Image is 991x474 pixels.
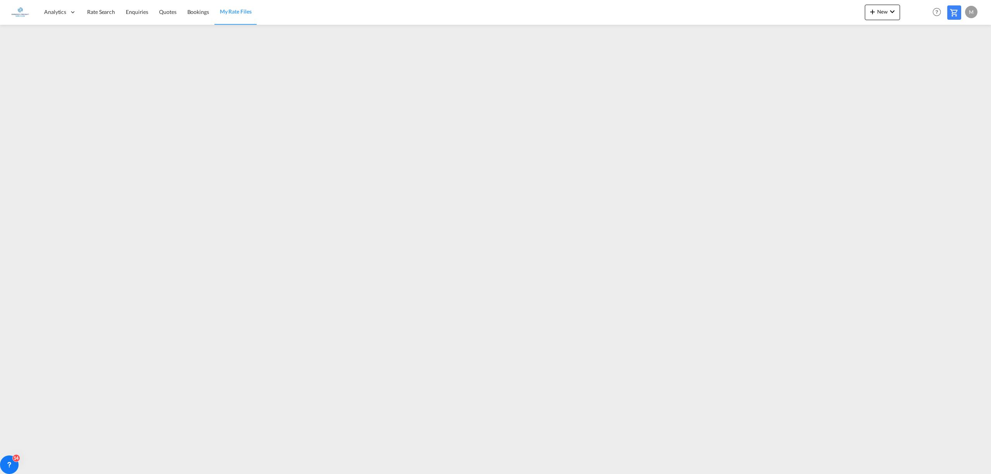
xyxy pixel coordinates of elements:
[930,5,947,19] div: Help
[126,9,148,15] span: Enquiries
[44,8,66,16] span: Analytics
[220,8,252,15] span: My Rate Files
[12,3,29,21] img: e1326340b7c511ef854e8d6a806141ad.jpg
[187,9,209,15] span: Bookings
[965,6,977,18] div: M
[930,5,943,19] span: Help
[868,9,897,15] span: New
[87,9,115,15] span: Rate Search
[888,7,897,16] md-icon: icon-chevron-down
[868,7,877,16] md-icon: icon-plus 400-fg
[865,5,900,20] button: icon-plus 400-fgNewicon-chevron-down
[159,9,176,15] span: Quotes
